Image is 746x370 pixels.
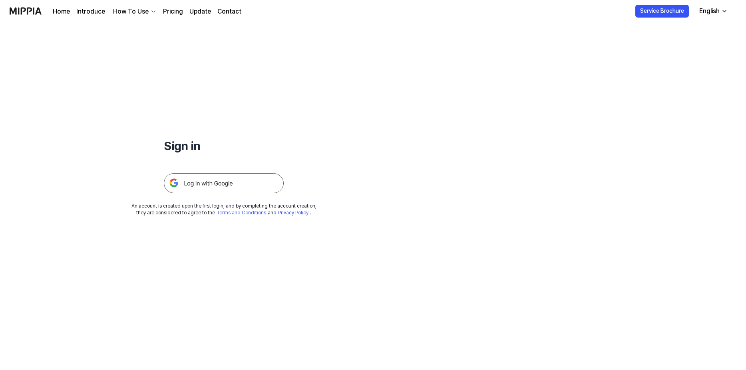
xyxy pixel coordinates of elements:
a: Pricing [163,7,183,16]
a: Update [189,7,211,16]
a: Terms and Conditions [217,210,266,216]
a: Home [53,7,70,16]
button: Service Brochure [635,5,689,18]
a: Contact [217,7,241,16]
a: Privacy Policy [278,210,308,216]
a: Introduce [76,7,105,16]
div: How To Use [111,7,150,16]
button: English [693,3,732,19]
h1: Sign in [164,137,284,154]
img: 구글 로그인 버튼 [164,173,284,193]
div: An account is created upon the first login, and by completing the account creation, they are cons... [131,203,316,216]
button: How To Use [111,7,157,16]
div: English [698,6,721,16]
